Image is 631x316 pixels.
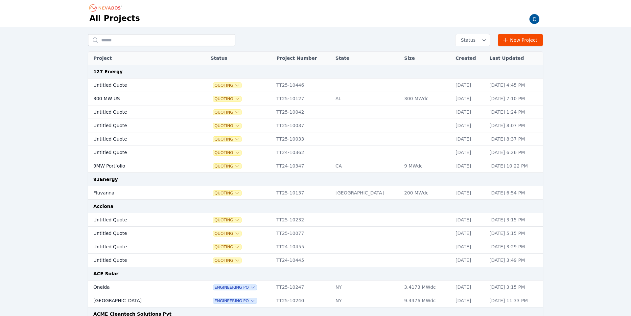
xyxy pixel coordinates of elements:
[486,294,543,307] td: [DATE] 11:33 PM
[273,240,332,254] td: TT24-10455
[452,186,486,200] td: [DATE]
[452,92,486,105] td: [DATE]
[88,159,543,173] tr: 9MW PortfolioQuotingTT24-10347CA9 MWdc[DATE][DATE] 10:22 PM
[486,52,543,65] th: Last Updated
[213,231,241,236] button: Quoting
[332,294,401,307] td: NY
[273,186,332,200] td: TT25-10137
[213,83,241,88] span: Quoting
[88,267,543,281] td: ACE Solar
[332,92,401,105] td: AL
[88,227,191,240] td: Untitled Quote
[486,92,543,105] td: [DATE] 7:10 PM
[88,119,191,132] td: Untitled Quote
[452,254,486,267] td: [DATE]
[273,79,332,92] td: TT25-10446
[213,123,241,128] button: Quoting
[213,150,241,155] span: Quoting
[458,37,476,43] span: Status
[88,79,543,92] tr: Untitled QuoteQuotingTT25-10446[DATE][DATE] 4:45 PM
[273,146,332,159] td: TT24-10362
[88,146,191,159] td: Untitled Quote
[88,79,191,92] td: Untitled Quote
[88,186,191,200] td: Fluvanna
[452,227,486,240] td: [DATE]
[213,191,241,196] button: Quoting
[486,105,543,119] td: [DATE] 1:24 PM
[213,217,241,223] button: Quoting
[486,119,543,132] td: [DATE] 8:07 PM
[452,132,486,146] td: [DATE]
[88,281,191,294] td: Oneida
[88,105,543,119] tr: Untitled QuoteQuotingTT25-10042[DATE][DATE] 1:24 PM
[213,137,241,142] button: Quoting
[486,254,543,267] td: [DATE] 3:49 PM
[88,173,543,186] td: 93Energy
[88,200,543,213] td: Acciona
[401,281,452,294] td: 3.4173 MWdc
[88,52,191,65] th: Project
[452,52,486,65] th: Created
[88,213,543,227] tr: Untitled QuoteQuotingTT25-10232[DATE][DATE] 3:15 PM
[88,146,543,159] tr: Untitled QuoteQuotingTT24-10362[DATE][DATE] 6:26 PM
[213,96,241,102] span: Quoting
[273,227,332,240] td: TT25-10077
[401,52,452,65] th: Size
[273,105,332,119] td: TT25-10042
[213,164,241,169] button: Quoting
[207,52,273,65] th: Status
[213,244,241,250] span: Quoting
[88,240,191,254] td: Untitled Quote
[213,298,257,304] button: Engineering PO
[88,132,191,146] td: Untitled Quote
[456,34,490,46] button: Status
[88,119,543,132] tr: Untitled QuoteQuotingTT25-10037[DATE][DATE] 8:07 PM
[89,3,124,13] nav: Breadcrumb
[486,132,543,146] td: [DATE] 8:37 PM
[332,186,401,200] td: [GEOGRAPHIC_DATA]
[273,254,332,267] td: TT24-10445
[88,240,543,254] tr: Untitled QuoteQuotingTT24-10455[DATE][DATE] 3:29 PM
[213,285,257,290] button: Engineering PO
[88,159,191,173] td: 9MW Portfolio
[486,240,543,254] td: [DATE] 3:29 PM
[273,159,332,173] td: TT24-10347
[401,294,452,307] td: 9.4476 MWdc
[452,281,486,294] td: [DATE]
[401,186,452,200] td: 200 MWdc
[486,227,543,240] td: [DATE] 5:15 PM
[486,186,543,200] td: [DATE] 6:54 PM
[273,294,332,307] td: TT25-10240
[452,240,486,254] td: [DATE]
[273,213,332,227] td: TT25-10232
[332,281,401,294] td: NY
[88,92,543,105] tr: 300 MW USQuotingTT25-10127AL300 MWdc[DATE][DATE] 7:10 PM
[452,119,486,132] td: [DATE]
[273,52,332,65] th: Project Number
[273,119,332,132] td: TT25-10037
[401,92,452,105] td: 300 MWdc
[88,65,543,79] td: 127 Energy
[452,79,486,92] td: [DATE]
[452,213,486,227] td: [DATE]
[88,105,191,119] td: Untitled Quote
[88,281,543,294] tr: OneidaEngineering POTT25-10247NY3.4173 MWdc[DATE][DATE] 3:15 PM
[213,110,241,115] button: Quoting
[452,159,486,173] td: [DATE]
[486,159,543,173] td: [DATE] 10:22 PM
[452,294,486,307] td: [DATE]
[88,227,543,240] tr: Untitled QuoteQuotingTT25-10077[DATE][DATE] 5:15 PM
[401,159,452,173] td: 9 MWdc
[498,34,543,46] a: New Project
[213,258,241,263] button: Quoting
[89,13,140,24] h1: All Projects
[88,294,543,307] tr: [GEOGRAPHIC_DATA]Engineering POTT25-10240NY9.4476 MWdc[DATE][DATE] 11:33 PM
